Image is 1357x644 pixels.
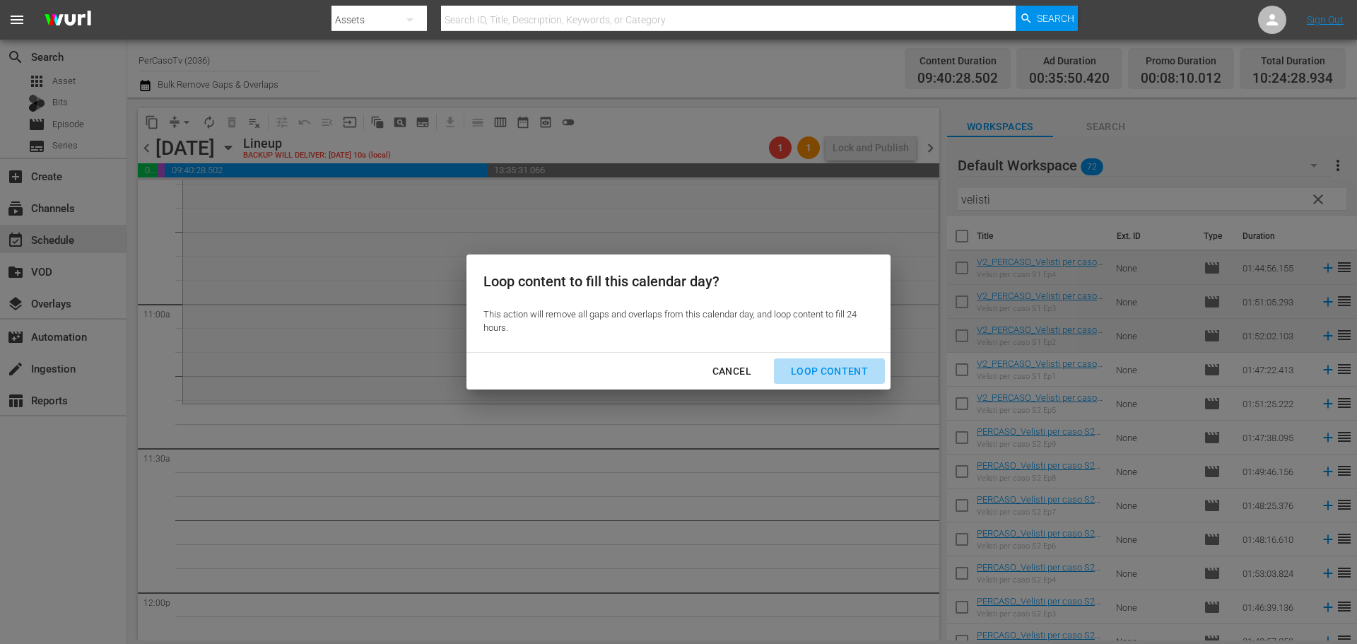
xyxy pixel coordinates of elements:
a: Sign Out [1307,14,1344,25]
span: menu [8,11,25,28]
button: Cancel [695,358,768,385]
div: Loop Content [780,363,879,380]
img: ans4CAIJ8jUAAAAAAAAAAAAAAAAAAAAAAAAgQb4GAAAAAAAAAAAAAAAAAAAAAAAAJMjXAAAAAAAAAAAAAAAAAAAAAAAAgAT5G... [34,4,102,37]
div: This action will remove all gaps and overlaps from this calendar day, and loop content to fill 24... [483,308,865,334]
button: Loop Content [774,358,885,385]
div: Cancel [701,363,763,380]
div: Loop content to fill this calendar day? [483,271,865,292]
span: Search [1037,6,1074,31]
